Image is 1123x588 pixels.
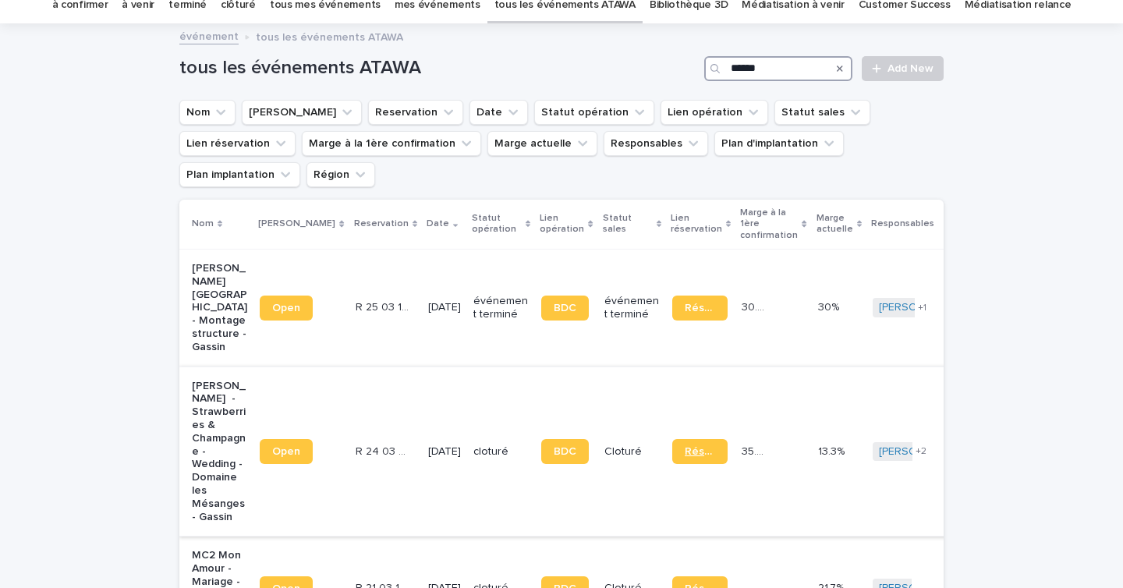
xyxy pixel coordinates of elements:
[918,303,926,313] span: + 1
[487,131,597,156] button: Marge actuelle
[472,210,522,239] p: Statut opération
[179,57,698,80] h1: tous les événements ATAWA
[944,210,1008,239] p: Plan d'implantation
[192,215,214,232] p: Nom
[685,446,715,457] span: Réservation
[192,262,247,354] p: [PERSON_NAME][GEOGRAPHIC_DATA] - Montage structure - Gassin
[817,210,853,239] p: Marge actuelle
[818,442,848,459] p: 13.3%
[258,215,335,232] p: [PERSON_NAME]
[704,56,852,81] input: Search
[534,100,654,125] button: Statut opération
[603,210,653,239] p: Statut sales
[242,100,362,125] button: Lien Stacker
[192,380,247,524] p: [PERSON_NAME] - Strawberries & Champagne - Wedding - Domaine les Mésanges - Gassin
[179,100,236,125] button: Nom
[604,131,708,156] button: Responsables
[473,295,529,321] p: événement terminé
[916,447,926,456] span: + 2
[179,27,239,44] a: événement
[272,446,300,457] span: Open
[862,56,944,81] a: Add New
[879,445,964,459] a: [PERSON_NAME]
[671,210,722,239] p: Lien réservation
[469,100,528,125] button: Date
[879,301,964,314] a: [PERSON_NAME]
[428,301,461,314] p: [DATE]
[354,215,409,232] p: Reservation
[742,442,773,459] p: 35.5 %
[427,215,449,232] p: Date
[604,295,660,321] p: événement terminé
[887,63,933,74] span: Add New
[179,162,300,187] button: Plan implantation
[672,439,728,464] a: Réservation
[356,442,414,459] p: R 24 03 254
[672,296,728,321] a: Réservation
[742,298,773,314] p: 30.2 %
[473,445,529,459] p: cloturé
[368,100,463,125] button: Reservation
[256,27,403,44] p: tous les événements ATAWA
[272,303,300,313] span: Open
[740,204,798,244] p: Marge à la 1ère confirmation
[871,215,934,232] p: Responsables
[356,298,414,314] p: R 25 03 1292
[541,296,589,321] a: BDC
[554,303,576,313] span: BDC
[179,131,296,156] button: Lien réservation
[685,303,715,313] span: Réservation
[774,100,870,125] button: Statut sales
[661,100,768,125] button: Lien opération
[306,162,375,187] button: Région
[714,131,844,156] button: Plan d'implantation
[260,296,313,321] a: Open
[541,439,589,464] a: BDC
[818,298,842,314] p: 30%
[428,445,461,459] p: [DATE]
[540,210,584,239] p: Lien opération
[604,445,660,459] p: Cloturé
[554,446,576,457] span: BDC
[260,439,313,464] a: Open
[302,131,481,156] button: Marge à la 1ère confirmation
